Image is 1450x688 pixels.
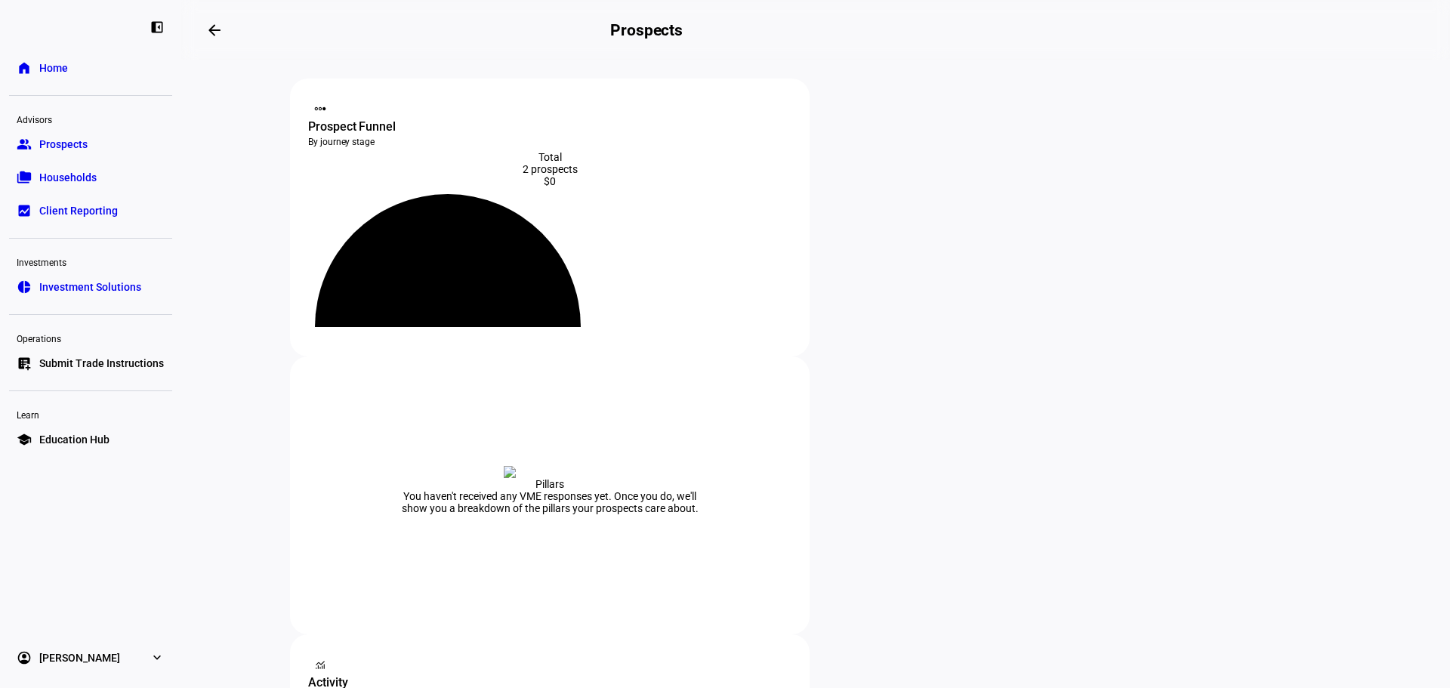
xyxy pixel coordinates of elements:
eth-mat-symbol: left_panel_close [150,20,165,35]
a: bid_landscapeClient Reporting [9,196,172,226]
div: Prospect Funnel [308,118,791,136]
a: folder_copyHouseholds [9,162,172,193]
span: Education Hub [39,432,110,447]
div: Learn [9,403,172,424]
div: 2 prospects [308,163,791,175]
div: Advisors [9,108,172,129]
span: Households [39,170,97,185]
eth-mat-symbol: bid_landscape [17,203,32,218]
eth-mat-symbol: folder_copy [17,170,32,185]
eth-mat-symbol: list_alt_add [17,356,32,371]
a: pie_chartInvestment Solutions [9,272,172,302]
eth-mat-symbol: expand_more [150,650,165,665]
div: Investments [9,251,172,272]
img: pillars-wdget-zero-state.svg [504,466,596,478]
eth-mat-symbol: account_circle [17,650,32,665]
h2: Prospects [610,21,683,39]
div: $0 [308,175,791,187]
eth-mat-symbol: pie_chart [17,279,32,295]
span: [PERSON_NAME] [39,650,120,665]
span: Home [39,60,68,76]
mat-icon: monitoring [313,657,328,672]
eth-mat-symbol: school [17,432,32,447]
div: You haven't received any VME responses yet. Once you do, we'll show you a breakdown of the pillar... [399,490,701,514]
span: Prospects [39,137,88,152]
a: groupProspects [9,129,172,159]
eth-mat-symbol: group [17,137,32,152]
div: Pillars [535,478,564,490]
a: homeHome [9,53,172,83]
div: Total [308,151,791,163]
span: Investment Solutions [39,279,141,295]
div: By journey stage [308,136,791,148]
span: Submit Trade Instructions [39,356,164,371]
div: Operations [9,327,172,348]
eth-mat-symbol: home [17,60,32,76]
mat-icon: arrow_backwards [205,21,224,39]
span: Client Reporting [39,203,118,218]
mat-icon: steppers [313,101,328,116]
